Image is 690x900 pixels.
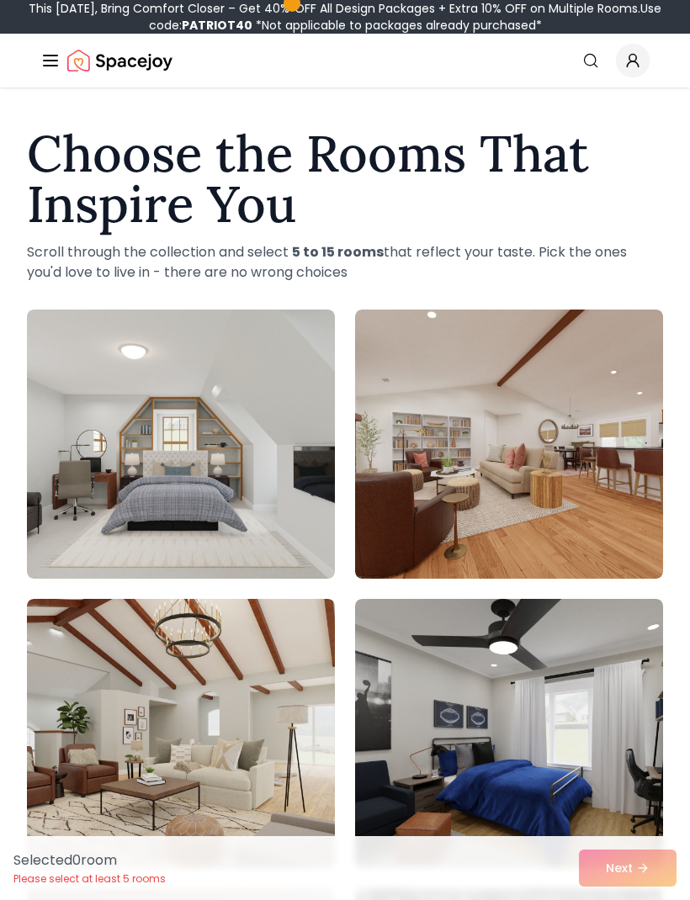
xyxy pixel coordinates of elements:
[40,34,650,87] nav: Global
[13,850,166,871] p: Selected 0 room
[252,17,542,34] span: *Not applicable to packages already purchased*
[292,242,384,262] strong: 5 to 15 rooms
[27,128,663,229] h1: Choose the Rooms That Inspire You
[27,599,335,868] img: Room room-3
[27,310,335,579] img: Room room-1
[355,599,663,868] img: Room room-4
[13,872,166,886] p: Please select at least 5 rooms
[67,44,172,77] img: Spacejoy Logo
[27,242,663,283] p: Scroll through the collection and select that reflect your taste. Pick the ones you'd love to liv...
[355,310,663,579] img: Room room-2
[67,44,172,77] a: Spacejoy
[182,17,252,34] b: PATRIOT40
